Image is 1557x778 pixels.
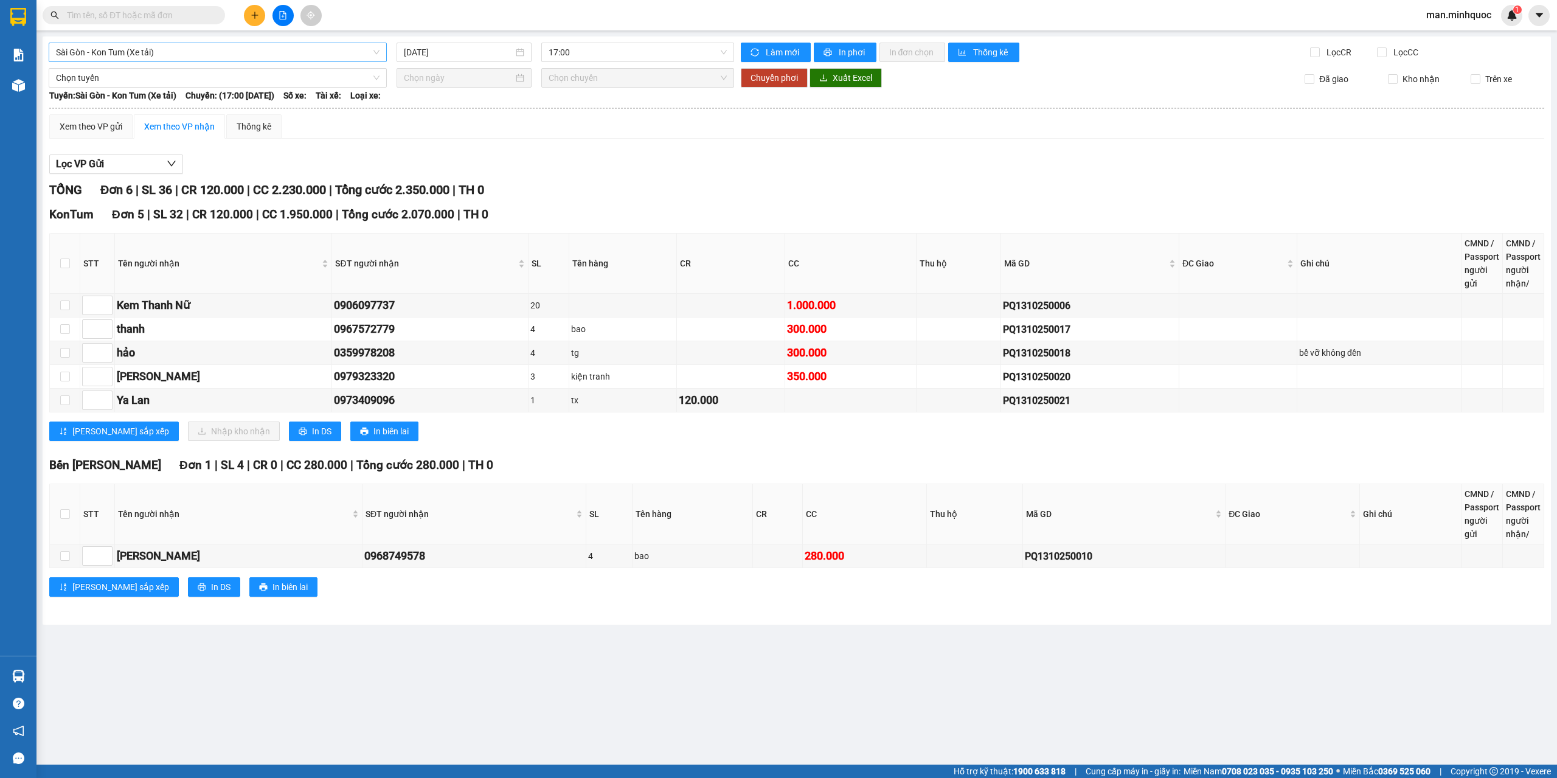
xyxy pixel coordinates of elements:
td: thanh [115,318,332,341]
span: Lọc CR [1322,46,1353,59]
div: 3 [530,370,567,383]
img: warehouse-icon [12,79,25,92]
img: solution-icon [12,49,25,61]
span: aim [307,11,315,19]
span: Đã giao [1314,72,1353,86]
span: CR 120.000 [181,182,244,197]
td: PQ1310250006 [1001,294,1179,318]
td: PQ1310250010 [1023,544,1226,568]
span: Tổng cước 280.000 [356,458,459,472]
div: CMND / Passport người gửi [1465,487,1499,541]
span: printer [198,583,206,592]
span: man.minhquoc [1417,7,1501,23]
td: 0979323320 [332,365,529,389]
span: 1 [1515,5,1519,14]
span: ĐC Giao [1229,507,1347,521]
div: 4 [530,346,567,359]
button: printerIn biên lai [249,577,317,597]
span: plus [251,11,259,19]
div: PQ1310250020 [1003,369,1177,384]
div: tg [571,346,674,359]
span: [PERSON_NAME] sắp xếp [72,580,169,594]
div: Xem theo VP nhận [144,120,215,133]
span: Miền Nam [1184,765,1333,778]
strong: 1900 633 818 [1013,766,1066,776]
div: PQ1310250017 [1003,322,1177,337]
span: Số xe: [283,89,307,102]
span: Xuất Excel [833,71,872,85]
button: plus [244,5,265,26]
span: 17:00 [549,43,727,61]
span: ⚪️ [1336,769,1340,774]
span: Hỗ trợ kỹ thuật: [954,765,1066,778]
div: 1 [530,394,567,407]
span: | [136,182,139,197]
button: bar-chartThống kê [948,43,1019,62]
button: Chuyển phơi [741,68,808,88]
div: CMND / Passport người nhận/ [1506,237,1541,290]
span: CC 2.230.000 [253,182,326,197]
button: printerIn phơi [814,43,876,62]
span: Chuyến: (17:00 [DATE]) [186,89,274,102]
div: 280.000 [805,547,924,564]
img: logo-vxr [10,8,26,26]
th: STT [80,484,115,544]
td: 0906097737 [332,294,529,318]
span: | [1075,765,1077,778]
sup: 1 [1513,5,1522,14]
strong: 0369 525 060 [1378,766,1430,776]
span: | [186,207,189,221]
span: CC 280.000 [286,458,347,472]
span: In biên lai [373,425,409,438]
span: bar-chart [958,48,968,58]
div: 4 [530,322,567,336]
span: down [167,159,176,168]
button: aim [300,5,322,26]
td: PQ1310250018 [1001,341,1179,365]
span: Làm mới [766,46,801,59]
span: Tổng cước 2.350.000 [335,182,449,197]
td: PQ1310250017 [1001,318,1179,341]
button: sort-ascending[PERSON_NAME] sắp xếp [49,422,179,441]
td: Ya Lan [115,389,332,412]
span: search [50,11,59,19]
div: 0359978208 [334,344,526,361]
span: | [247,458,250,472]
div: 120.000 [679,392,783,409]
span: file-add [279,11,287,19]
span: | [175,182,178,197]
span: sort-ascending [59,583,68,592]
span: SL 4 [221,458,244,472]
span: message [13,752,24,764]
span: Kho nhận [1398,72,1444,86]
span: Tên người nhận [118,507,350,521]
span: Tài xế: [316,89,341,102]
button: downloadNhập kho nhận [188,422,280,441]
span: copyright [1489,767,1498,776]
span: | [457,207,460,221]
div: 4 [588,549,630,563]
span: printer [360,427,369,437]
input: Tìm tên, số ĐT hoặc mã đơn [67,9,210,22]
th: Thu hộ [927,484,1023,544]
div: 300.000 [787,321,914,338]
span: | [329,182,332,197]
span: | [215,458,218,472]
span: [PERSON_NAME] sắp xếp [72,425,169,438]
input: 13/10/2025 [404,46,513,59]
button: sort-ascending[PERSON_NAME] sắp xếp [49,577,179,597]
span: CR 120.000 [192,207,253,221]
div: 0967572779 [334,321,526,338]
div: [PERSON_NAME] [117,368,330,385]
span: notification [13,725,24,737]
span: SĐT người nhận [335,257,516,270]
span: KonTum [49,207,94,221]
span: Lọc CC [1389,46,1420,59]
th: Tên hàng [633,484,753,544]
button: Lọc VP Gửi [49,155,183,174]
div: 350.000 [787,368,914,385]
span: Đơn 1 [179,458,212,472]
span: | [256,207,259,221]
div: 20 [530,299,567,312]
span: Tổng cước 2.070.000 [342,207,454,221]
